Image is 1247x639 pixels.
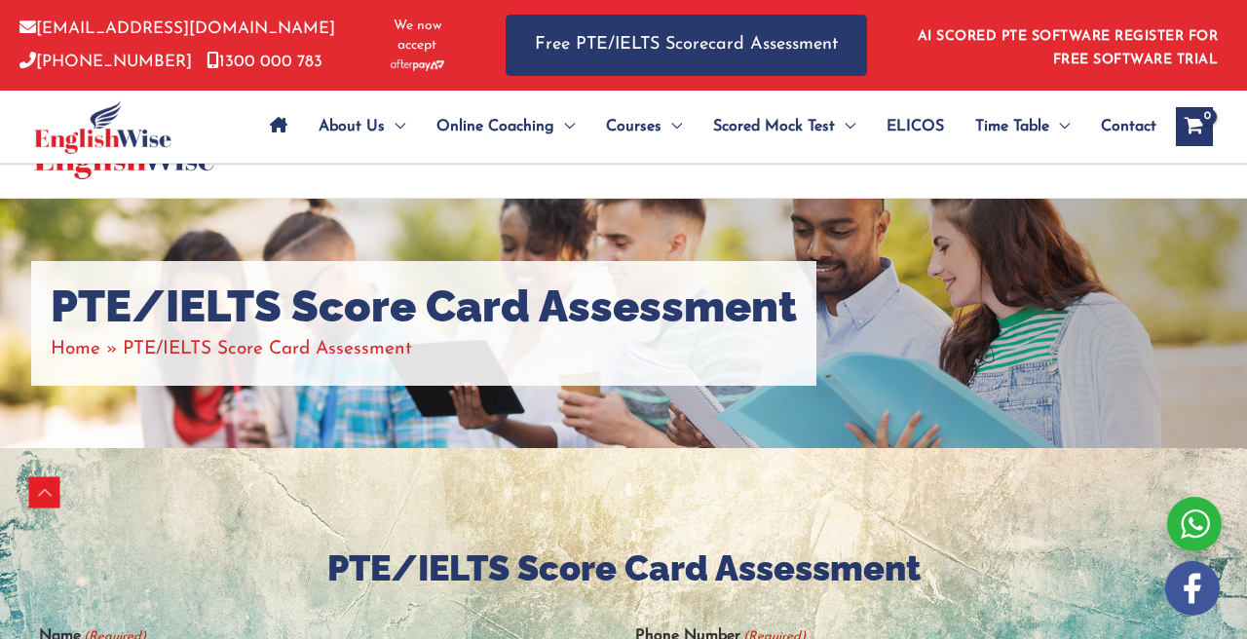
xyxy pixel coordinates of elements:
[19,20,335,37] a: [EMAIL_ADDRESS][DOMAIN_NAME]
[1085,93,1156,161] a: Contact
[698,93,871,161] a: Scored Mock TestMenu Toggle
[1049,93,1070,161] span: Menu Toggle
[34,100,171,154] img: cropped-ew-logo
[436,93,554,161] span: Online Coaching
[606,93,661,161] span: Courses
[319,93,385,161] span: About Us
[975,93,1049,161] span: Time Table
[385,93,405,161] span: Menu Toggle
[19,54,192,70] a: [PHONE_NUMBER]
[207,54,322,70] a: 1300 000 783
[960,93,1085,161] a: Time TableMenu Toggle
[123,340,412,358] span: PTE/IELTS Score Card Assessment
[1101,93,1156,161] span: Contact
[39,545,1208,591] h2: PTE/IELTS Score Card Assessment
[871,93,960,161] a: ELICOS
[918,29,1219,67] a: AI SCORED PTE SOFTWARE REGISTER FOR FREE SOFTWARE TRIAL
[506,15,867,76] a: Free PTE/IELTS Scorecard Assessment
[1176,107,1213,146] a: View Shopping Cart, empty
[51,281,797,333] h1: PTE/IELTS Score Card Assessment
[254,93,1156,161] nav: Site Navigation: Main Menu
[421,93,590,161] a: Online CoachingMenu Toggle
[391,59,444,70] img: Afterpay-Logo
[51,333,797,365] nav: Breadcrumbs
[377,17,457,56] span: We now accept
[906,14,1228,77] aside: Header Widget 1
[835,93,855,161] span: Menu Toggle
[887,93,944,161] span: ELICOS
[51,340,100,358] a: Home
[303,93,421,161] a: About UsMenu Toggle
[554,93,575,161] span: Menu Toggle
[713,93,835,161] span: Scored Mock Test
[1165,561,1220,616] img: white-facebook.png
[590,93,698,161] a: CoursesMenu Toggle
[661,93,682,161] span: Menu Toggle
